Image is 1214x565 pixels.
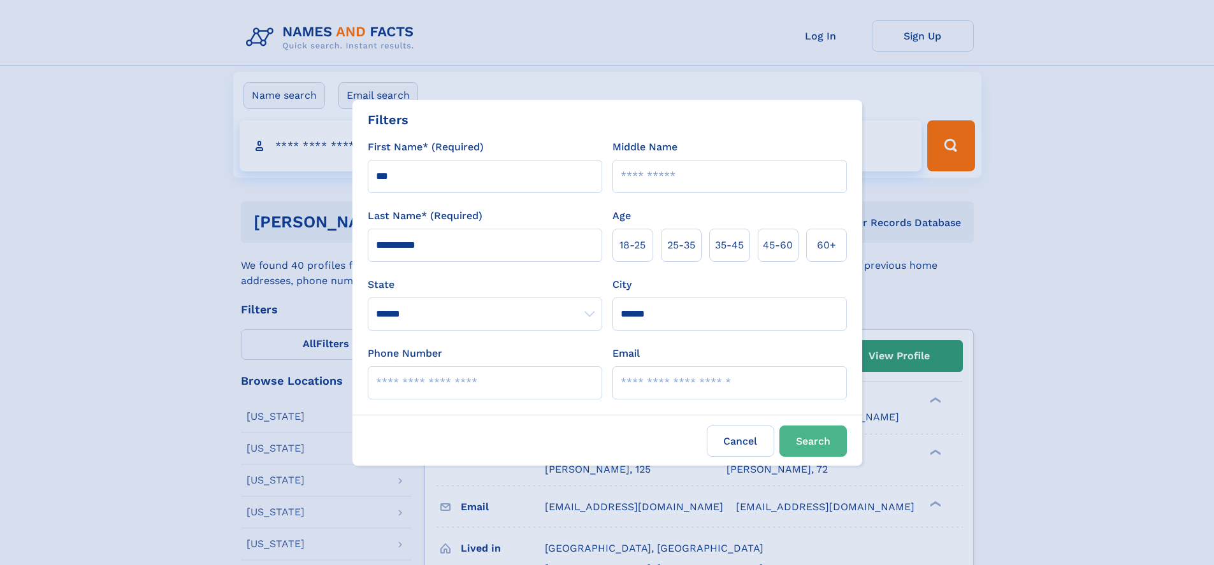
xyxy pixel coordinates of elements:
[612,208,631,224] label: Age
[612,277,632,292] label: City
[612,139,677,155] label: Middle Name
[667,238,695,253] span: 25‑35
[368,110,408,129] div: Filters
[619,238,646,253] span: 18‑25
[368,139,484,155] label: First Name* (Required)
[368,277,602,292] label: State
[707,426,774,457] label: Cancel
[368,346,442,361] label: Phone Number
[715,238,744,253] span: 35‑45
[763,238,793,253] span: 45‑60
[779,426,847,457] button: Search
[817,238,836,253] span: 60+
[612,346,640,361] label: Email
[368,208,482,224] label: Last Name* (Required)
